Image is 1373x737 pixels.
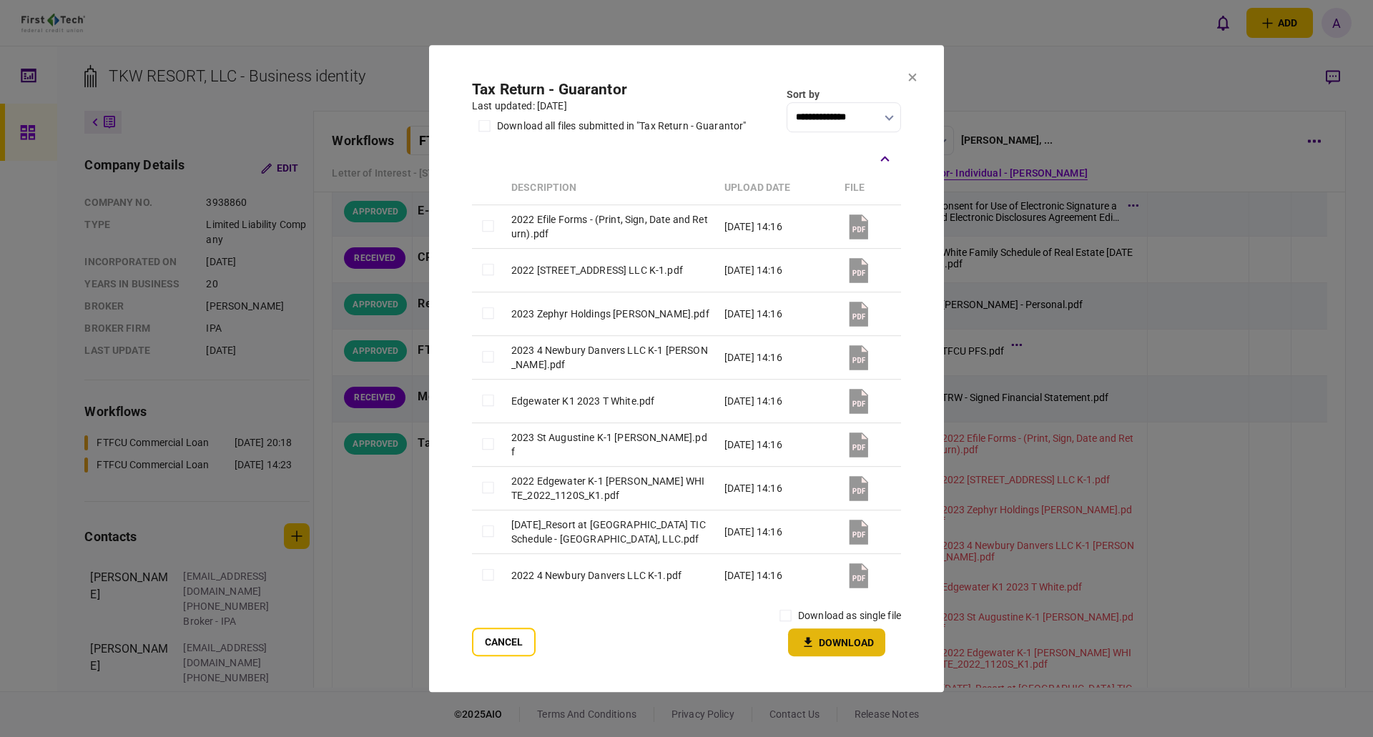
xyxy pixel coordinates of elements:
th: file [837,172,901,205]
div: last updated: [DATE] [472,99,746,114]
td: 2022 Edgewater K-1 [PERSON_NAME] WHITE_2022_1120S_K1.pdf [504,466,717,510]
td: [DATE] 14:16 [717,510,837,553]
label: download as single file [798,608,901,623]
td: [DATE] 14:16 [717,466,837,510]
th: Description [504,172,717,205]
div: download all files submitted in "Tax Return - Guarantor" [497,119,746,134]
div: Sort by [787,87,901,102]
td: 2022 [STREET_ADDRESS] LLC K-1.pdf [504,248,717,292]
td: 2023 St Augustine K-1 [PERSON_NAME].pdf [504,422,717,466]
td: 2023 4 Newbury Danvers LLC K-1 [PERSON_NAME].pdf [504,335,717,379]
td: 2023 Zephyr Holdings [PERSON_NAME].pdf [504,292,717,335]
td: [DATE] 14:16 [717,379,837,422]
td: 2022 Efile Forms - (Print, Sign, Date and Return).pdf [504,204,717,248]
th: upload date [717,172,837,205]
td: [DATE]_Resort at [GEOGRAPHIC_DATA] TIC Schedule - [GEOGRAPHIC_DATA], LLC.pdf [504,510,717,553]
td: [DATE] 14:16 [717,292,837,335]
button: Download [788,628,885,656]
td: Edgewater K1 2023 T White.pdf [504,379,717,422]
td: [DATE] 14:16 [717,553,837,597]
td: 2022 4 Newbury Danvers LLC K-1.pdf [504,553,717,597]
td: [DATE] 14:16 [717,422,837,466]
td: [DATE] 14:16 [717,248,837,292]
td: [DATE] 14:16 [717,335,837,379]
button: Cancel [472,628,536,656]
td: [DATE] 14:16 [717,204,837,248]
h2: Tax Return - Guarantor [472,81,746,99]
